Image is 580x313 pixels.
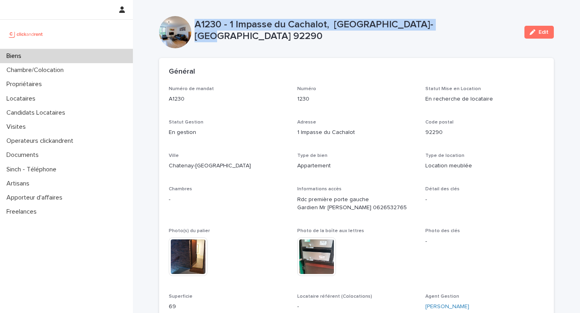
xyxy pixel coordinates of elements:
span: Type de bien [297,153,327,158]
span: Informations accès [297,187,342,192]
img: UCB0brd3T0yccxBKYDjQ [6,26,46,42]
p: Chambre/Colocation [3,66,70,74]
p: Propriétaires [3,80,48,88]
span: Edit [539,29,549,35]
span: Code postal [425,120,454,125]
p: Freelances [3,208,43,216]
span: Numéro de mandat [169,86,214,91]
p: Visites [3,123,32,131]
p: Operateurs clickandrent [3,137,80,145]
span: Photo de la boîte aux lettres [297,229,364,233]
span: Chambres [169,187,192,192]
span: Superficie [169,294,193,299]
span: Détail des clés [425,187,460,192]
span: Statut Mise en Location [425,86,481,91]
span: Adresse [297,120,316,125]
button: Edit [524,26,554,39]
p: Candidats Locataires [3,109,72,117]
p: - [425,196,544,204]
p: 1230 [297,95,416,103]
p: Documents [3,151,45,159]
span: Photo des clés [425,229,460,233]
p: En recherche de locataire [425,95,544,103]
span: Numéro [297,86,316,91]
span: Agent Gestion [425,294,459,299]
p: Apporteur d'affaires [3,194,69,202]
p: - [297,303,416,311]
h2: Général [169,68,195,76]
p: 1 Impasse du Cachalot [297,128,416,137]
p: 69 [169,303,288,311]
p: Biens [3,52,28,60]
p: Artisans [3,180,36,187]
a: [PERSON_NAME] [425,303,469,311]
p: Locataires [3,95,42,103]
p: Chatenay-[GEOGRAPHIC_DATA] [169,162,288,170]
p: 92290 [425,128,544,137]
p: En gestion [169,128,288,137]
p: A1230 [169,95,288,103]
span: Type de location [425,153,464,158]
p: Appartement [297,162,416,170]
span: Photo(s) du palier [169,229,210,233]
p: A1230 - 1 Impasse du Cachalot, [GEOGRAPHIC_DATA]-[GEOGRAPHIC_DATA] 92290 [195,19,518,42]
p: Sinch - Téléphone [3,166,63,173]
span: Statut Gestion [169,120,203,125]
p: - [169,196,288,204]
p: Location meublée [425,162,544,170]
p: - [425,237,544,246]
span: Ville [169,153,179,158]
span: Locataire référent (Colocations) [297,294,372,299]
p: Rdc première porte gauche Gardien Mr [PERSON_NAME] 0626532765 [297,196,416,212]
